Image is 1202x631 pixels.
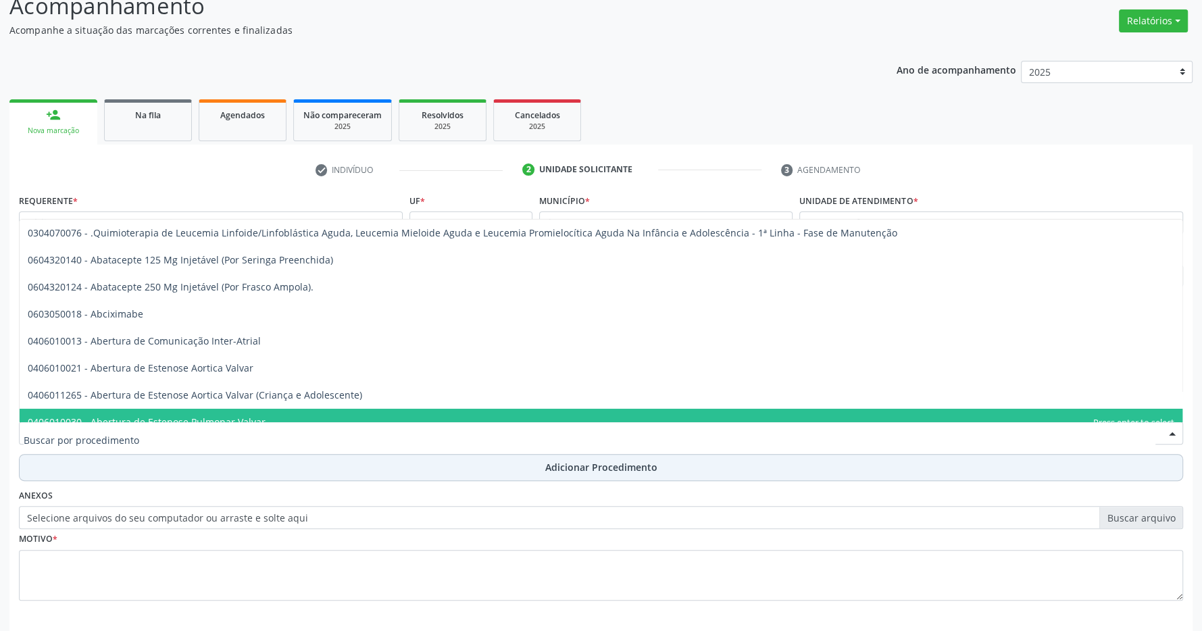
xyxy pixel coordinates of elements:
label: Município [539,191,590,211]
label: UF [409,191,425,211]
p: Ano de acompanhamento [897,61,1016,78]
div: 2025 [503,122,571,132]
p: Acompanhe a situação das marcações correntes e finalizadas [9,23,838,37]
span: Agendados [220,109,265,121]
span: 2010909 Usf 02 [PERSON_NAME] [804,216,1155,230]
span: Flexeiras [544,216,765,230]
span: Médico(a) [24,216,375,230]
span: 0406010021 - Abertura de Estenose Aortica Valvar [28,361,253,374]
span: 0406010013 - Abertura de Comunicação Inter-Atrial [28,334,261,347]
span: 0603050018 - Abciximabe [28,307,143,320]
input: Buscar por procedimento [24,426,1155,453]
span: Na fila [135,109,161,121]
div: Nova marcação [19,126,88,136]
label: Motivo [19,529,57,550]
button: Adicionar Procedimento [19,454,1183,481]
span: 0406010030 - Abertura de Estenose Pulmonar Valvar [28,415,266,428]
label: Anexos [19,486,53,507]
div: 2 [522,163,534,176]
span: Resolvidos [422,109,464,121]
span: 0604320140 - Abatacepte 125 Mg Injetável (Por Seringa Preenchida) [28,253,333,266]
div: Unidade solicitante [539,163,632,176]
span: 0304070076 - .Quimioterapia de Leucemia Linfoide/Linfoblástica Aguda, Leucemia Mieloide Aguda e L... [28,226,897,239]
span: Adicionar Procedimento [545,460,657,474]
div: 2025 [303,122,382,132]
label: Unidade de atendimento [799,191,918,211]
div: 2025 [409,122,476,132]
span: Cancelados [515,109,560,121]
button: Relatórios [1119,9,1188,32]
label: Requerente [19,191,78,211]
span: 0604320124 - Abatacepte 250 Mg Injetável (Por Frasco Ampola). [28,280,314,293]
span: AL [414,216,505,230]
div: person_add [46,107,61,122]
span: Não compareceram [303,109,382,121]
span: 0406011265 - Abertura de Estenose Aortica Valvar (Criança e Adolescente) [28,388,362,401]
